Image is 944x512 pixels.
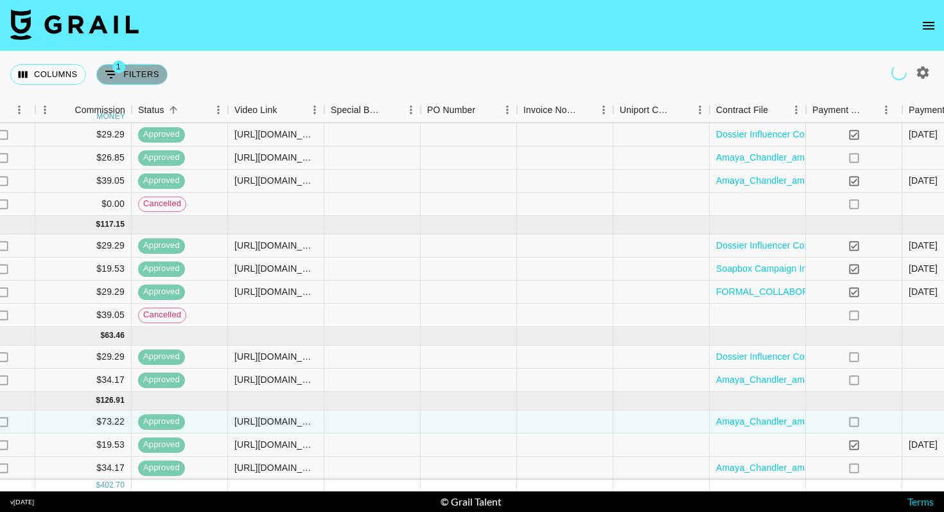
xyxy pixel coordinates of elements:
[35,281,132,304] div: $29.29
[672,101,690,119] button: Sort
[74,98,125,123] div: Commission
[138,263,185,275] span: approved
[138,351,185,363] span: approved
[234,262,317,275] div: https://www.tiktok.com/@amayachandler_/video/7521034971914521911
[716,98,768,123] div: Contract File
[421,98,517,123] div: PO Number
[716,239,928,252] a: Dossier Influencer Contract x [PERSON_NAME].pdf
[806,98,902,123] div: Payment Sent
[234,151,317,164] div: https://www.tiktok.com/@amayachandler_/video/7512506782724574510?lang=en&q=amaya%20chandler%20swo...
[228,98,324,123] div: Video Link
[716,350,928,363] a: Dossier Influencer Contract x [PERSON_NAME].pdf
[517,98,613,123] div: Invoice Notes
[96,480,101,491] div: $
[35,193,132,216] div: $0.00
[787,100,806,119] button: Menu
[10,64,86,85] button: Select columns
[812,98,862,123] div: Payment Sent
[35,123,132,146] div: $29.29
[35,100,55,119] button: Menu
[234,285,317,298] div: https://www.tiktok.com/@amayachandler_/video/7525510108281982221?lang=en
[35,457,132,480] div: $34.17
[234,461,317,474] div: https://www.tiktok.com/@amayachandler_/video/7535560993246563598?lang=en
[234,373,317,386] div: https://www.tiktok.com/@amayachandler_/video/7527336464258977038?lang=en
[139,198,186,210] span: cancelled
[164,101,182,119] button: Sort
[613,98,710,123] div: Uniport Contact Email
[909,174,938,187] div: 8/8/2025
[138,439,185,451] span: approved
[35,369,132,392] div: $34.17
[305,100,324,119] button: Menu
[234,174,317,187] div: https://www.tiktok.com/@amayachandler_/video/7508856644395257134?lang=en
[234,239,317,252] div: https://www.tiktok.com/@amayachandler_/video/7522156955331349815?lang=en
[594,100,613,119] button: Menu
[10,498,34,506] div: v [DATE]
[138,286,185,298] span: approved
[100,480,125,491] div: 402.70
[916,13,941,39] button: open drawer
[498,100,517,119] button: Menu
[277,101,295,119] button: Sort
[209,100,228,119] button: Menu
[100,330,105,341] div: $
[132,98,228,123] div: Status
[35,346,132,369] div: $29.29
[427,98,475,123] div: PO Number
[716,128,915,141] a: Dossier Influencer Contract x Halster Hotkins.pdf
[909,262,938,275] div: 7/18/2025
[234,128,317,141] div: https://www.tiktok.com/@amayachandler_/video/7512899011368553770?lang=en
[35,234,132,258] div: $29.29
[96,395,101,406] div: $
[234,415,317,428] div: https://www.tiktok.com/@amayachandler_/video/7538528979477663031?lang=en
[100,395,125,406] div: 126.91
[96,64,168,85] button: Show filters
[383,101,401,119] button: Sort
[10,100,29,119] button: Menu
[907,495,934,508] a: Terms
[909,128,938,141] div: 7/14/2025
[441,495,502,508] div: © Grail Talent
[96,219,101,230] div: $
[96,112,125,120] div: money
[576,101,594,119] button: Sort
[138,98,164,123] div: Status
[138,462,185,474] span: approved
[234,98,277,123] div: Video Link
[234,350,317,363] div: https://www.tiktok.com/@amayachandler_/video/7537740454545214733?lang=en
[112,60,125,73] span: 1
[35,170,132,193] div: $39.05
[690,100,710,119] button: Menu
[10,9,139,40] img: Grail Talent
[891,64,907,81] span: Refreshing campaigns, clients...
[35,410,132,434] div: $73.22
[877,100,896,119] button: Menu
[331,98,383,123] div: Special Booking Type
[234,438,317,451] div: https://www.tiktok.com/@amayachandler_/video/7535150102424390925?lang=en
[862,101,880,119] button: Sort
[138,240,185,252] span: approved
[105,330,125,341] div: 63.46
[138,128,185,141] span: approved
[523,98,576,123] div: Invoice Notes
[138,416,185,428] span: approved
[35,304,132,327] div: $39.05
[35,258,132,281] div: $19.53
[138,152,185,164] span: approved
[100,219,125,230] div: 117.15
[768,101,786,119] button: Sort
[710,98,806,123] div: Contract File
[139,309,186,321] span: cancelled
[324,98,421,123] div: Special Booking Type
[620,98,672,123] div: Uniport Contact Email
[475,101,493,119] button: Sort
[909,239,938,252] div: 7/14/2025
[909,285,938,298] div: 7/27/2025
[35,434,132,457] div: $19.53
[138,374,185,386] span: approved
[138,175,185,187] span: approved
[401,100,421,119] button: Menu
[35,146,132,170] div: $26.85
[57,101,74,119] button: Sort
[909,438,938,451] div: 8/13/2025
